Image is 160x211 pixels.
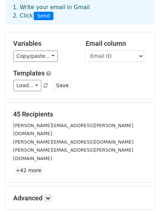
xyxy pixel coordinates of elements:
div: 1. Write your email in Gmail 2. Click [7,3,153,20]
h5: Email column [86,40,147,48]
small: [PERSON_NAME][EMAIL_ADDRESS][DOMAIN_NAME] [13,139,134,145]
small: [PERSON_NAME][EMAIL_ADDRESS][PERSON_NAME][DOMAIN_NAME] [13,147,133,161]
a: Copy/paste... [13,51,58,62]
a: Templates [13,69,45,77]
small: [PERSON_NAME][EMAIL_ADDRESS][PERSON_NAME][DOMAIN_NAME] [13,123,133,137]
span: Send [34,12,53,21]
h5: Variables [13,40,75,48]
h5: 45 Recipients [13,110,147,118]
button: Save [53,80,72,91]
a: Load... [13,80,41,91]
a: +42 more [13,166,44,175]
h5: Advanced [13,194,147,202]
iframe: Chat Widget [123,176,160,211]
